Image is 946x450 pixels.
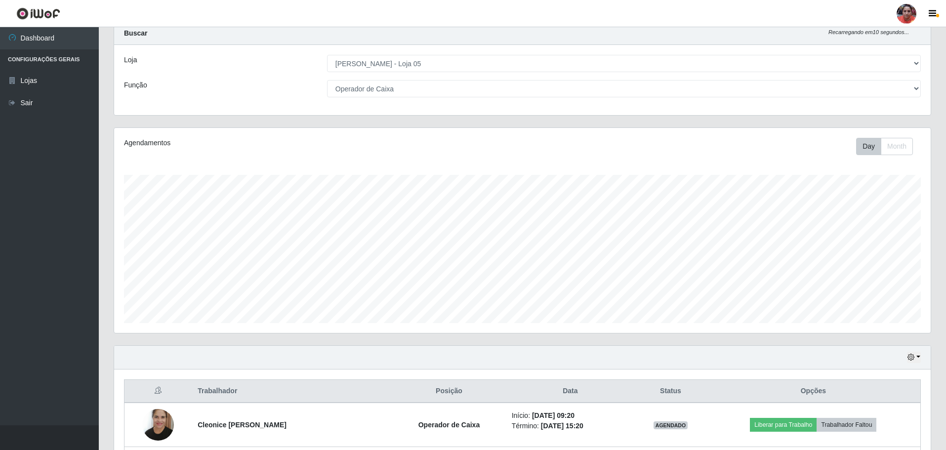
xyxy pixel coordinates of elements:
time: [DATE] 09:20 [532,411,575,419]
th: Data [506,380,635,403]
th: Status [635,380,706,403]
th: Posição [392,380,505,403]
label: Função [124,80,147,90]
time: [DATE] 15:20 [541,422,583,430]
strong: Operador de Caixa [418,421,480,429]
label: Loja [124,55,137,65]
li: Início: [512,410,629,421]
img: CoreUI Logo [16,7,60,20]
button: Month [881,138,913,155]
strong: Cleonice [PERSON_NAME] [198,421,287,429]
button: Trabalhador Faltou [817,418,876,432]
th: Opções [706,380,921,403]
span: AGENDADO [654,421,688,429]
i: Recarregando em 10 segundos... [828,29,909,35]
div: Toolbar with button groups [856,138,921,155]
strong: Buscar [124,29,147,37]
div: Agendamentos [124,138,448,148]
button: Liberar para Trabalho [750,418,817,432]
div: First group [856,138,913,155]
li: Término: [512,421,629,431]
th: Trabalhador [192,380,392,403]
img: 1727450734629.jpeg [142,404,174,446]
button: Day [856,138,881,155]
